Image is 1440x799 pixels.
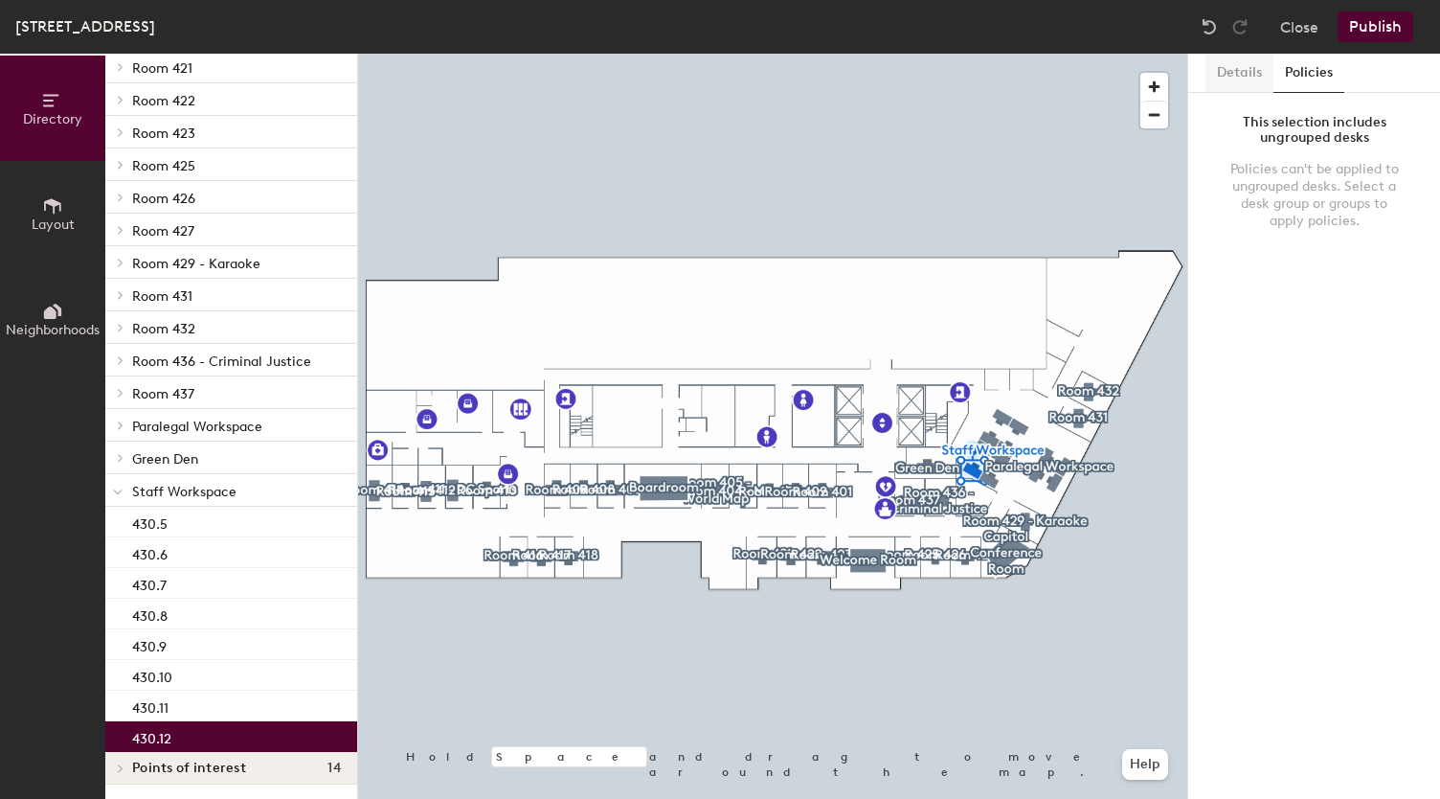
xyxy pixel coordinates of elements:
[1338,11,1413,42] button: Publish
[132,695,169,717] p: 430.11
[132,572,167,594] p: 430.7
[132,451,198,468] span: Green Den
[1273,54,1344,93] button: Policies
[132,511,168,533] p: 430.5
[132,354,311,370] span: Room 436 - Criminal Justice
[1122,749,1168,780] button: Help
[132,93,195,109] span: Room 422
[23,111,82,127] span: Directory
[132,386,194,402] span: Room 437
[132,321,195,337] span: Room 432
[1226,115,1402,146] div: This selection includes ungrouped desks
[1200,17,1219,36] img: Undo
[15,14,155,38] div: [STREET_ADDRESS]
[1205,54,1273,93] button: Details
[132,60,192,77] span: Room 421
[132,126,195,142] span: Room 423
[132,288,192,305] span: Room 431
[132,191,195,207] span: Room 426
[1280,11,1318,42] button: Close
[132,633,167,655] p: 430.9
[132,603,168,625] p: 430.8
[132,223,194,240] span: Room 427
[1226,161,1402,230] div: Policies can't be applied to ungrouped desks. Select a desk group or groups to apply policies.
[132,484,236,500] span: Staff Workspace
[132,419,262,435] span: Paralegal Workspace
[132,158,195,174] span: Room 425
[6,322,100,338] span: Neighborhoods
[327,761,342,776] span: 14
[1230,17,1249,36] img: Redo
[132,541,168,563] p: 430.6
[132,256,260,272] span: Room 429 - Karaoke
[132,761,246,776] span: Points of interest
[132,725,171,747] p: 430.12
[132,664,172,686] p: 430.10
[32,217,75,233] span: Layout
